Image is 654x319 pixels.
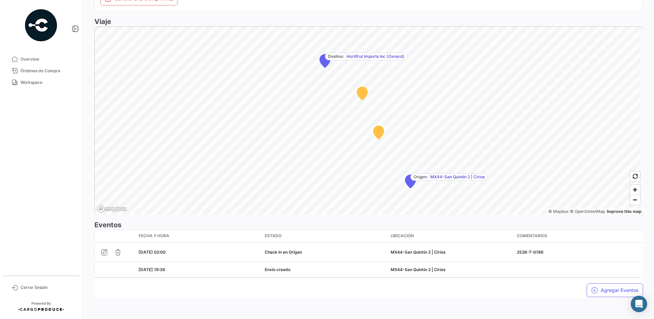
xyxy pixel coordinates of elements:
[21,79,74,86] span: Workspace
[414,174,428,180] span: Origen:
[21,68,74,74] span: Órdenes de Compra
[430,174,485,180] span: MX44-San Quintín 2 | Cirios
[587,283,643,297] button: Agregar Eventos
[21,56,74,62] span: Overview
[5,77,77,88] a: Workspace
[630,195,640,205] button: Zoom out
[346,53,405,60] span: Hortifrut Imports Inc (Oxnard)
[405,175,416,188] div: Map marker
[517,249,638,255] div: 2526-T-0186
[139,267,165,272] span: [DATE] 19:36
[514,230,640,242] datatable-header-cell: Comentarios
[265,233,282,239] span: Estado
[388,230,514,242] datatable-header-cell: Ubicación
[391,267,511,273] div: MX44-San Quintín 2 | Cirios
[136,230,262,242] datatable-header-cell: Fecha y Hora
[319,54,330,68] div: Map marker
[97,205,127,213] a: Mapbox logo
[570,209,605,214] a: OpenStreetMap
[265,267,385,273] div: Envío creado
[94,220,643,230] h3: Eventos
[373,126,384,139] div: Map marker
[24,8,58,42] img: powered-by.png
[391,249,511,255] div: MX44-San Quintín 2 | Cirios
[631,296,647,312] div: Abrir Intercom Messenger
[517,233,547,239] span: Comentarios
[328,53,344,60] span: Destino:
[5,65,77,77] a: Órdenes de Compra
[265,249,385,255] div: Check In en Origen
[357,87,368,100] div: Map marker
[21,284,74,291] span: Cerrar Sesión
[548,209,568,214] a: Mapbox
[139,250,166,255] span: [DATE] 02:00
[5,53,77,65] a: Overview
[262,230,388,242] datatable-header-cell: Estado
[139,233,169,239] span: Fecha y Hora
[607,209,642,214] a: Map feedback
[95,27,641,216] canvas: Map
[391,233,414,239] span: Ubicación
[630,185,640,195] button: Zoom in
[94,17,643,26] h3: Viaje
